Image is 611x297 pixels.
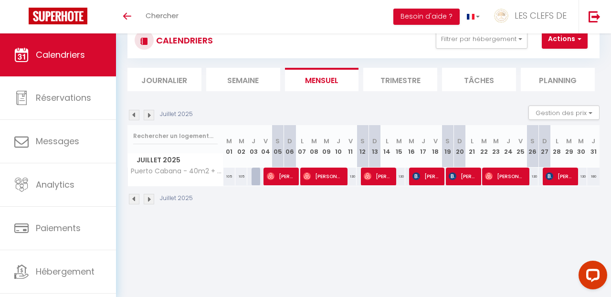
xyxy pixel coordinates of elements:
abbr: V [263,137,268,146]
th: 02 [235,125,247,168]
div: 105 [235,168,247,185]
span: [PERSON_NAME] [485,167,525,185]
span: [PERSON_NAME] [303,167,343,185]
abbr: J [252,137,255,146]
span: Analytics [36,179,74,191]
div: 105 [223,168,235,185]
span: Réservations [36,92,91,104]
div: 130 [393,168,405,185]
div: 130 [527,168,538,185]
th: 10 [332,125,344,168]
th: 12 [357,125,369,168]
abbr: D [287,137,292,146]
abbr: D [372,137,377,146]
abbr: V [518,137,523,146]
p: Juillet 2025 [160,194,193,203]
th: 23 [490,125,502,168]
abbr: V [433,137,438,146]
th: 28 [551,125,563,168]
abbr: S [275,137,280,146]
th: 26 [527,125,538,168]
th: 19 [442,125,453,168]
abbr: M [311,137,317,146]
li: Tâches [442,68,516,91]
th: 01 [223,125,235,168]
li: Semaine [206,68,280,91]
abbr: M [239,137,244,146]
abbr: M [226,137,232,146]
abbr: L [471,137,474,146]
abbr: D [542,137,547,146]
span: [PERSON_NAME] [364,167,391,185]
span: Messages [36,135,79,147]
img: logout [589,11,600,22]
th: 05 [272,125,284,168]
th: 13 [369,125,381,168]
abbr: M [396,137,402,146]
h3: CALENDRIERS [154,30,213,51]
li: Journalier [127,68,201,91]
th: 29 [563,125,575,168]
abbr: J [591,137,595,146]
th: 18 [430,125,442,168]
th: 30 [575,125,587,168]
th: 14 [381,125,393,168]
li: Trimestre [363,68,437,91]
abbr: L [301,137,304,146]
span: Juillet 2025 [128,153,223,167]
img: Super Booking [29,8,87,24]
th: 11 [345,125,357,168]
th: 08 [308,125,320,168]
span: [PERSON_NAME] [412,167,440,185]
span: LES CLEFS DE [515,10,567,21]
span: Chercher [146,11,179,21]
li: Mensuel [285,68,359,91]
iframe: LiveChat chat widget [571,257,611,297]
abbr: M [493,137,499,146]
th: 15 [393,125,405,168]
th: 31 [587,125,600,168]
abbr: S [530,137,535,146]
abbr: S [360,137,365,146]
abbr: M [324,137,329,146]
span: Calendriers [36,49,85,61]
span: [PERSON_NAME] [267,167,295,185]
abbr: D [457,137,462,146]
abbr: M [578,137,584,146]
th: 27 [538,125,550,168]
button: Gestion des prix [528,106,600,120]
th: 06 [284,125,296,168]
button: Besoin d'aide ? [393,9,460,25]
abbr: L [386,137,389,146]
abbr: V [348,137,353,146]
div: 130 [345,168,357,185]
th: 04 [260,125,272,168]
th: 21 [466,125,478,168]
abbr: M [481,137,487,146]
abbr: L [556,137,558,146]
abbr: M [566,137,572,146]
img: ... [494,9,508,23]
span: Hébergement [36,265,95,277]
p: Juillet 2025 [160,110,193,119]
abbr: M [409,137,414,146]
abbr: J [506,137,510,146]
span: [PERSON_NAME] [546,167,573,185]
li: Planning [521,68,595,91]
th: 16 [405,125,417,168]
abbr: S [445,137,450,146]
th: 24 [502,125,514,168]
span: Puerto Cabana - 40m2 + Terrasse [129,168,225,175]
th: 17 [417,125,429,168]
span: [PERSON_NAME] [449,167,476,185]
th: 20 [454,125,466,168]
th: 09 [320,125,332,168]
button: Actions [542,30,588,49]
div: 180 [587,168,600,185]
button: Filtrer par hébergement [436,30,527,49]
th: 03 [247,125,259,168]
span: Paiements [36,222,81,234]
abbr: J [421,137,425,146]
th: 07 [296,125,308,168]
